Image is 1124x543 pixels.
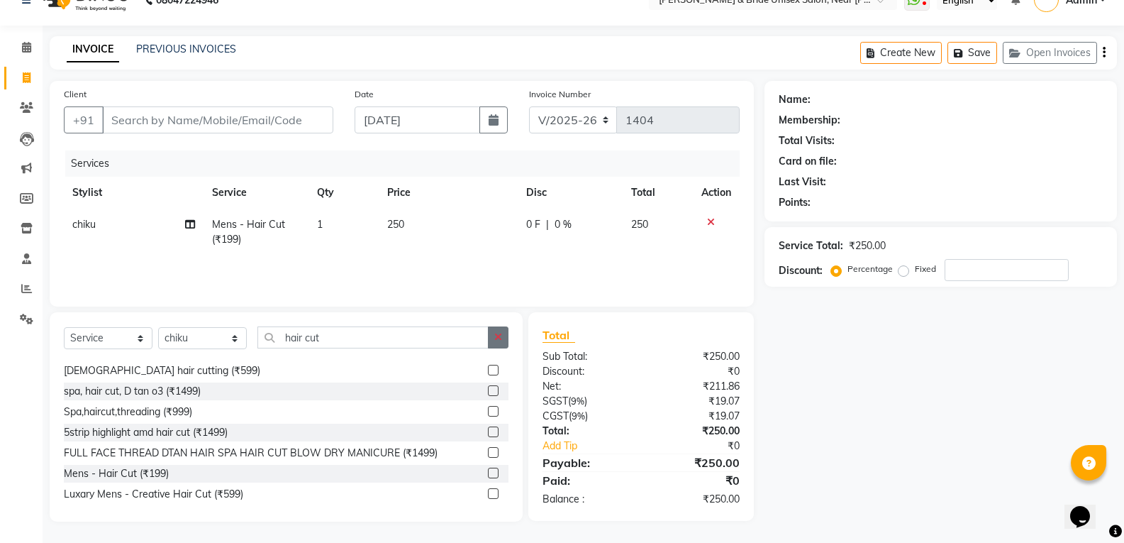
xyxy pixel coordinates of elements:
span: 250 [387,218,404,231]
div: ₹250.00 [641,349,750,364]
iframe: chat widget [1064,486,1110,529]
div: Paid: [532,472,641,489]
label: Client [64,88,87,101]
div: ( ) [532,394,641,409]
div: Discount: [779,263,823,278]
div: Net: [532,379,641,394]
div: ₹19.07 [641,394,750,409]
div: ₹211.86 [641,379,750,394]
div: Spa,haircut,threading (₹999) [64,405,192,419]
div: Total: [532,424,641,439]
button: Save [947,42,997,64]
div: ₹250.00 [641,424,750,439]
div: ₹0 [660,439,750,454]
div: Payable: [532,454,641,471]
input: Search or Scan [257,327,489,349]
label: Percentage [847,263,893,275]
div: Service Total: [779,238,843,253]
span: 9% [572,410,585,422]
span: 250 [631,218,648,231]
div: ₹250.00 [641,454,750,471]
span: 0 % [555,217,572,232]
span: 9% [571,395,584,407]
div: Mens - Hair Cut (₹199) [64,466,169,481]
div: ₹19.07 [641,409,750,424]
div: spa, hair cut, D tan o3 (₹1499) [64,384,201,399]
a: Add Tip [532,439,660,454]
div: ( ) [532,409,641,424]
div: Balance : [532,492,641,507]
span: Mens - Hair Cut (₹199) [212,218,285,246]
button: Create New [860,42,942,64]
th: Service [204,177,308,209]
div: Discount: [532,364,641,379]
a: PREVIOUS INVOICES [136,43,236,55]
div: Sub Total: [532,349,641,364]
div: Total Visits: [779,133,835,148]
th: Qty [308,177,379,209]
button: Open Invoices [1003,42,1097,64]
div: Luxary Mens - Creative Hair Cut (₹599) [64,487,243,502]
div: [DEMOGRAPHIC_DATA] hair cutting (₹599) [64,363,260,378]
div: Services [65,150,750,177]
button: +91 [64,106,104,133]
div: FULL FACE THREAD DTAN HAIR SPA HAIR CUT BLOW DRY MANICURE (₹1499) [64,446,438,461]
span: SGST [542,395,568,407]
th: Total [623,177,693,209]
div: ₹0 [641,364,750,379]
div: Card on file: [779,154,837,169]
label: Fixed [915,263,936,275]
div: ₹250.00 [849,238,886,253]
span: CGST [542,410,569,422]
span: Total [542,328,575,343]
th: Disc [518,177,623,209]
div: Membership: [779,113,840,128]
div: ₹250.00 [641,492,750,507]
input: Search by Name/Mobile/Email/Code [102,106,333,133]
th: Price [379,177,518,209]
div: ₹0 [641,472,750,489]
span: | [546,217,549,232]
div: Name: [779,92,811,107]
div: Points: [779,195,811,210]
span: chiku [72,218,96,231]
span: 1 [317,218,323,231]
a: INVOICE [67,37,119,62]
div: Last Visit: [779,175,826,190]
label: Invoice Number [529,88,591,101]
th: Stylist [64,177,204,209]
label: Date [355,88,374,101]
span: 0 F [526,217,540,232]
th: Action [693,177,740,209]
div: 5strip highlight amd hair cut (₹1499) [64,425,228,440]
